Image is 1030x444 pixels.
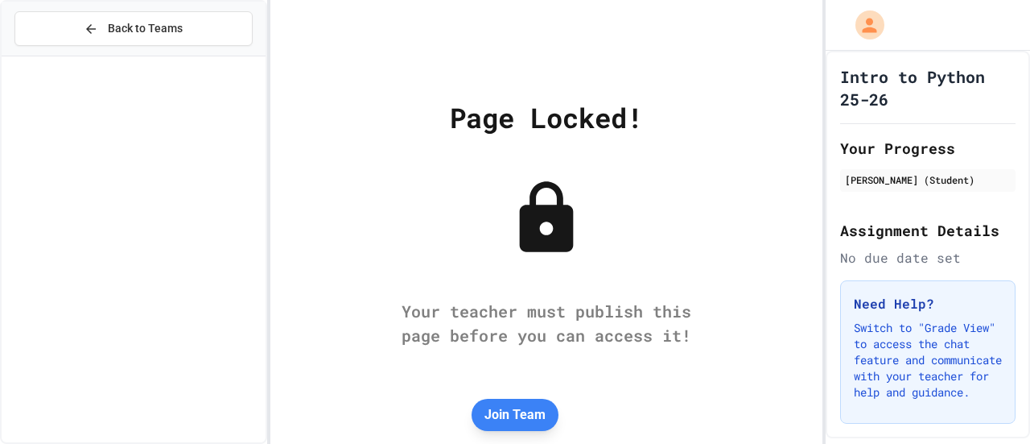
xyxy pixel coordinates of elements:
button: Back to Teams [14,11,253,46]
p: Switch to "Grade View" to access the chat feature and communicate with your teacher for help and ... [854,320,1002,400]
div: [PERSON_NAME] (Student) [845,172,1011,187]
div: Page Locked! [450,97,643,138]
h2: Assignment Details [840,219,1016,242]
div: No due date set [840,248,1016,268]
h1: Intro to Python 25-26 [840,65,1016,110]
button: Join Team [472,399,558,431]
h3: Need Help? [854,294,1002,313]
div: Your teacher must publish this page before you can access it! [385,299,707,347]
div: My Account [838,6,888,44]
h2: Your Progress [840,137,1016,160]
span: Back to Teams [108,20,183,37]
